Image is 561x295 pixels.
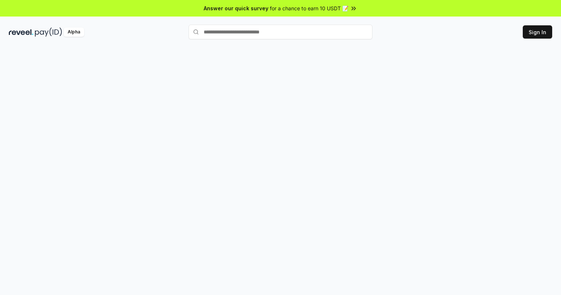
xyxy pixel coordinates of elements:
span: Answer our quick survey [204,4,268,12]
span: for a chance to earn 10 USDT 📝 [270,4,349,12]
img: pay_id [35,28,62,37]
img: reveel_dark [9,28,33,37]
div: Alpha [64,28,84,37]
button: Sign In [523,25,552,39]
